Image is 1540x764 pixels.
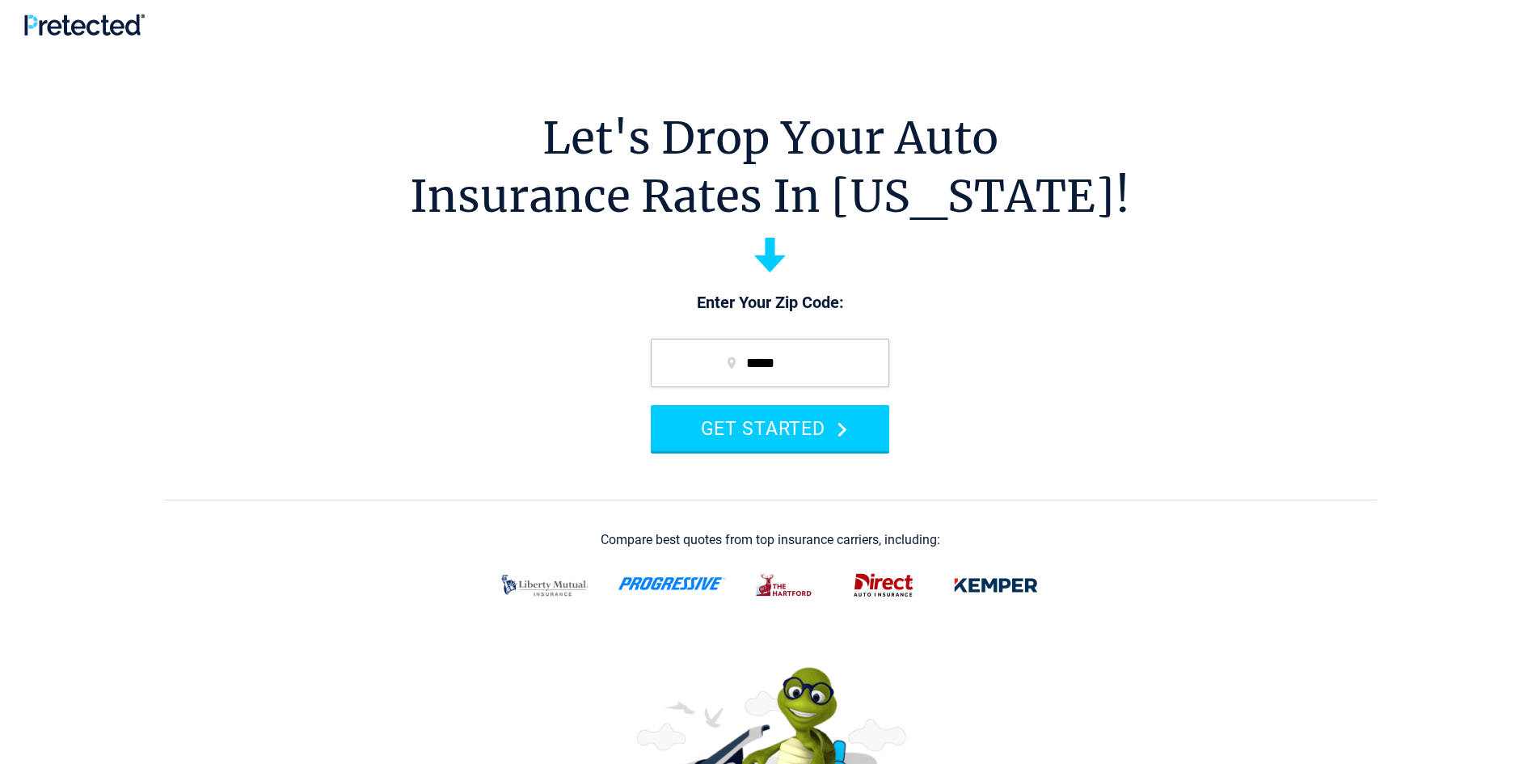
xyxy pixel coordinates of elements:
[618,577,726,590] img: progressive
[410,109,1130,226] h1: Let's Drop Your Auto Insurance Rates In [US_STATE]!
[651,339,889,387] input: zip code
[24,14,145,36] img: Pretected Logo
[601,533,940,547] div: Compare best quotes from top insurance carriers, including:
[651,405,889,451] button: GET STARTED
[635,292,905,314] p: Enter Your Zip Code:
[492,564,598,606] img: liberty
[745,564,825,606] img: thehartford
[844,564,923,606] img: direct
[943,564,1049,606] img: kemper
